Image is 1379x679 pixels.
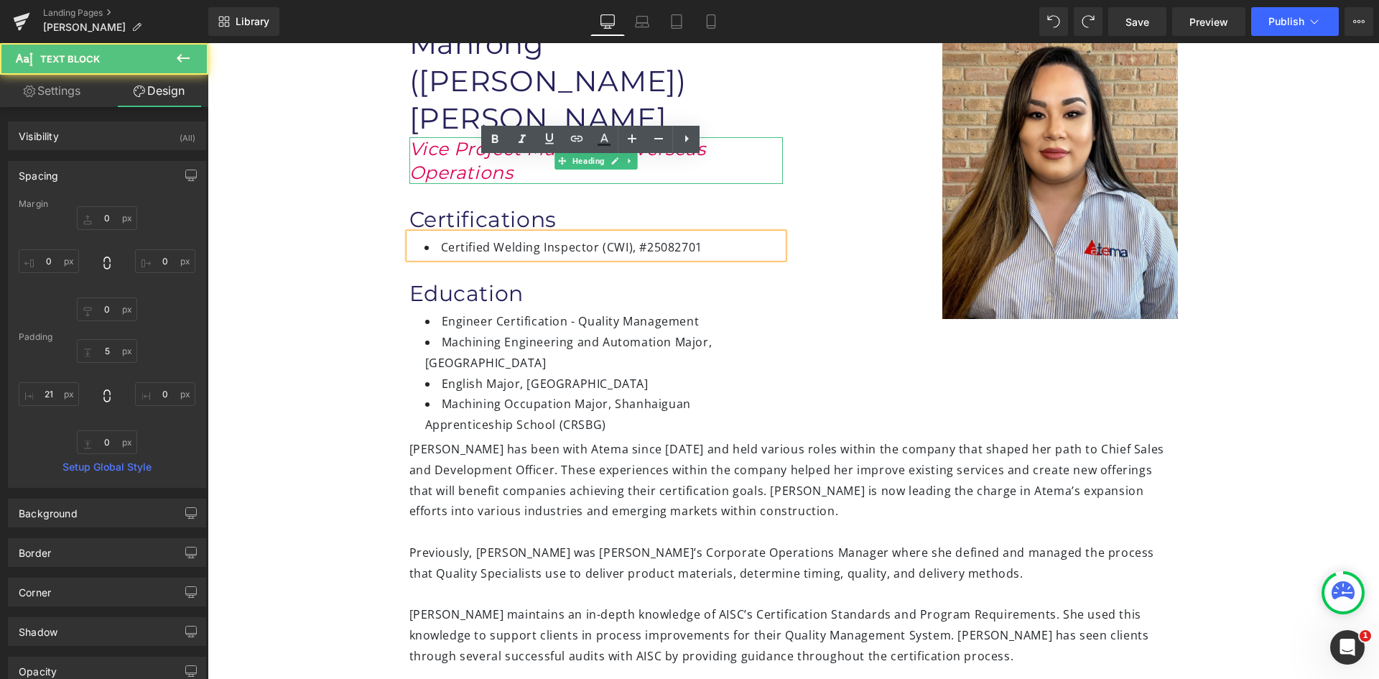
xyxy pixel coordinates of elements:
[77,206,137,230] input: 0
[77,339,137,363] input: 0
[208,7,279,36] a: New Library
[1251,7,1339,36] button: Publish
[218,351,575,392] li: Machining Occupation Major, Shanhaiguan Apprenticeship School (CRSBG)
[19,499,78,519] div: Background
[202,236,575,264] h1: Education
[1074,7,1102,36] button: Redo
[135,249,195,273] input: 0
[43,7,208,19] a: Landing Pages
[202,502,947,538] span: Previously, [PERSON_NAME] was [PERSON_NAME]’s Corporate Operations Manager where she defined and ...
[19,461,195,473] a: Setup Global Style
[202,162,575,190] h1: Certifications
[236,15,269,28] span: Library
[77,430,137,454] input: 0
[43,22,126,33] span: [PERSON_NAME]
[19,122,59,142] div: Visibility
[135,382,195,406] input: 0
[77,297,137,321] input: 0
[218,331,575,351] li: English Major, [GEOGRAPHIC_DATA]
[19,199,195,209] div: Margin
[107,75,211,107] a: Design
[659,7,694,36] a: Tablet
[202,398,957,476] span: [PERSON_NAME] has been with Atema since [DATE] and held various roles within the company that sha...
[19,382,79,406] input: 0
[1268,16,1304,27] span: Publish
[1360,630,1371,642] span: 1
[19,618,57,638] div: Shadow
[1330,630,1365,665] iframe: Intercom live chat
[40,53,100,65] span: Text Block
[1125,14,1149,29] span: Save
[202,563,942,621] span: [PERSON_NAME] maintains an in-depth knowledge of AISC’s Certification Standards and Program Requi...
[1172,7,1245,36] a: Preview
[19,578,51,599] div: Corner
[19,332,195,342] div: Padding
[1345,7,1373,36] button: More
[625,7,659,36] a: Laptop
[218,289,575,331] li: Machining Engineering and Automation Major, [GEOGRAPHIC_DATA]
[217,194,575,215] li: Certified Welding Inspector (CWI), #25082701
[414,109,430,126] a: Expand / Collapse
[19,539,51,559] div: Border
[1039,7,1068,36] button: Undo
[590,7,625,36] a: Desktop
[218,268,575,289] li: Engineer Certification - Quality Management
[362,109,400,126] span: Heading
[19,162,58,182] div: Spacing
[19,657,57,678] div: Opacity
[694,7,728,36] a: Mobile
[1189,14,1228,29] span: Preview
[19,249,79,273] input: 0
[180,122,195,146] div: (All)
